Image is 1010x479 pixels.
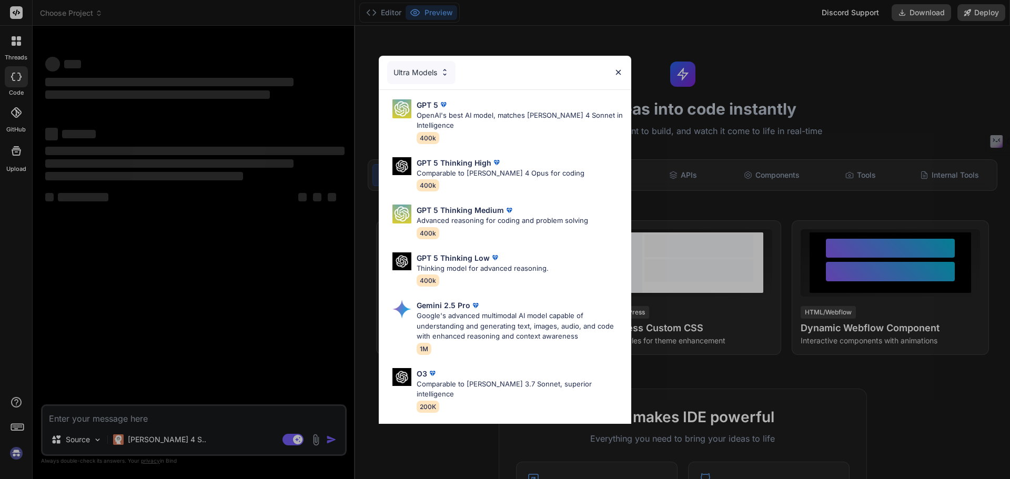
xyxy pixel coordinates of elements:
[417,252,490,263] p: GPT 5 Thinking Low
[417,132,439,144] span: 400k
[417,300,470,311] p: Gemini 2.5 Pro
[417,216,588,226] p: Advanced reasoning for coding and problem solving
[392,99,411,118] img: Pick Models
[392,252,411,271] img: Pick Models
[417,263,549,274] p: Thinking model for advanced reasoning.
[417,227,439,239] span: 400k
[417,168,584,179] p: Comparable to [PERSON_NAME] 4 Opus for coding
[417,157,491,168] p: GPT 5 Thinking High
[427,368,438,379] img: premium
[392,368,411,386] img: Pick Models
[438,99,449,110] img: premium
[417,343,431,355] span: 1M
[387,61,456,84] div: Ultra Models
[440,68,449,77] img: Pick Models
[392,205,411,223] img: Pick Models
[491,157,502,168] img: premium
[504,205,514,216] img: premium
[417,99,438,110] p: GPT 5
[417,179,439,191] span: 400k
[417,379,623,400] p: Comparable to [PERSON_NAME] 3.7 Sonnet, superior intelligence
[470,300,481,311] img: premium
[417,401,439,413] span: 200K
[392,157,411,176] img: Pick Models
[417,205,504,216] p: GPT 5 Thinking Medium
[614,68,623,77] img: close
[417,274,439,287] span: 400k
[417,311,623,342] p: Google's advanced multimodal AI model capable of understanding and generating text, images, audio...
[417,110,623,131] p: OpenAI's best AI model, matches [PERSON_NAME] 4 Sonnet in Intelligence
[392,300,411,319] img: Pick Models
[417,368,427,379] p: O3
[490,252,500,263] img: premium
